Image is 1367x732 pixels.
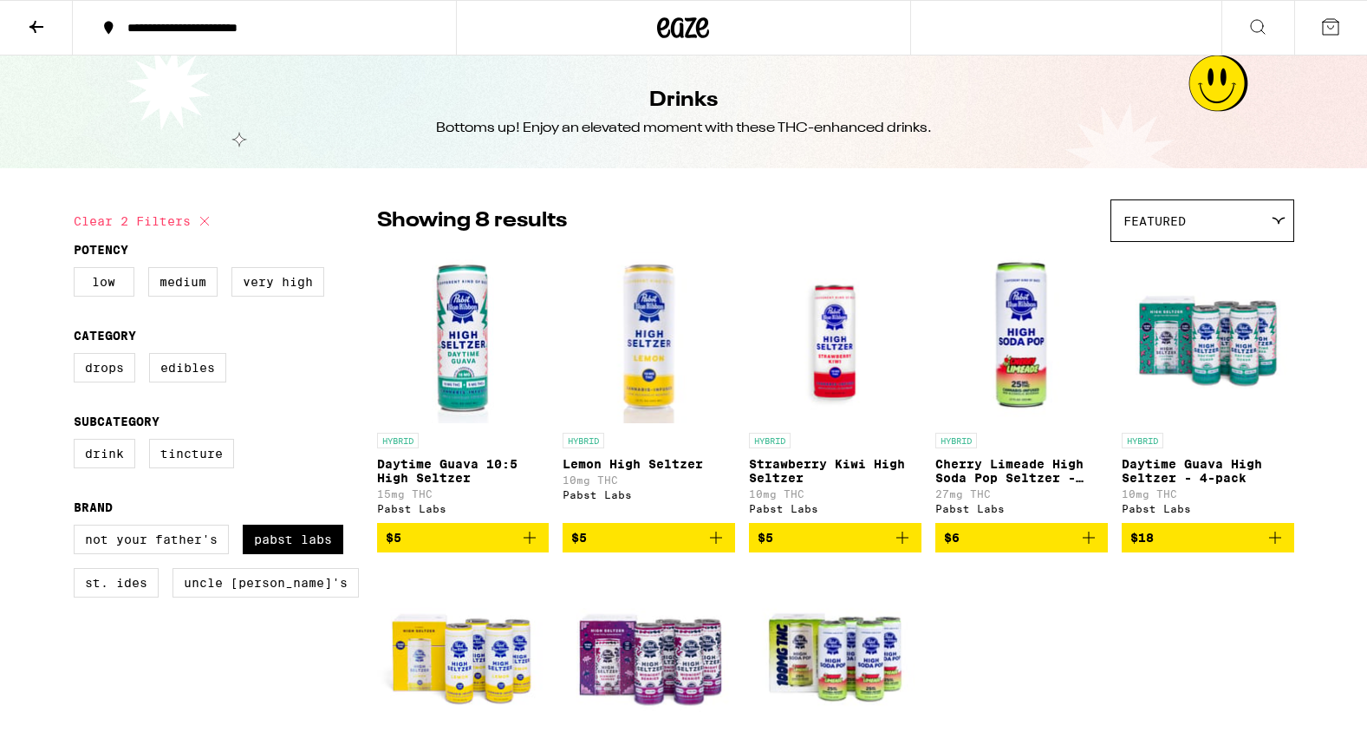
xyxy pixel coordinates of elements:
[935,251,1108,424] img: Pabst Labs - Cherry Limeade High Soda Pop Seltzer - 25mg
[74,415,159,428] legend: Subcategory
[1122,503,1294,514] div: Pabst Labs
[74,500,113,514] legend: Brand
[1123,214,1186,228] span: Featured
[1122,523,1294,552] button: Add to bag
[231,267,324,297] label: Very High
[74,568,159,598] label: St. Ides
[148,267,218,297] label: Medium
[935,488,1108,500] p: 27mg THC
[173,568,359,598] label: Uncle [PERSON_NAME]'s
[571,531,587,545] span: $5
[758,531,773,545] span: $5
[749,488,921,500] p: 10mg THC
[935,503,1108,514] div: Pabst Labs
[377,523,550,552] button: Add to bag
[563,433,604,448] p: HYBRID
[377,251,550,523] a: Open page for Daytime Guava 10:5 High Seltzer from Pabst Labs
[386,531,401,545] span: $5
[935,457,1108,485] p: Cherry Limeade High Soda Pop Seltzer - 25mg
[935,523,1108,552] button: Add to bag
[377,488,550,500] p: 15mg THC
[563,457,735,471] p: Lemon High Seltzer
[74,353,135,382] label: Drops
[1130,531,1154,545] span: $18
[377,251,550,424] img: Pabst Labs - Daytime Guava 10:5 High Seltzer
[1122,457,1294,485] p: Daytime Guava High Seltzer - 4-pack
[563,523,735,552] button: Add to bag
[563,251,735,424] img: Pabst Labs - Lemon High Seltzer
[649,86,718,115] h1: Drinks
[1122,251,1294,424] img: Pabst Labs - Daytime Guava High Seltzer - 4-pack
[1122,251,1294,523] a: Open page for Daytime Guava High Seltzer - 4-pack from Pabst Labs
[377,457,550,485] p: Daytime Guava 10:5 High Seltzer
[749,503,921,514] div: Pabst Labs
[74,243,128,257] legend: Potency
[563,489,735,500] div: Pabst Labs
[749,523,921,552] button: Add to bag
[563,474,735,486] p: 10mg THC
[74,199,215,243] button: Clear 2 filters
[749,251,921,424] img: Pabst Labs - Strawberry Kiwi High Seltzer
[74,439,135,468] label: Drink
[749,433,791,448] p: HYBRID
[149,353,226,382] label: Edibles
[149,439,234,468] label: Tincture
[749,251,921,523] a: Open page for Strawberry Kiwi High Seltzer from Pabst Labs
[1122,488,1294,500] p: 10mg THC
[74,525,229,554] label: Not Your Father's
[935,251,1108,523] a: Open page for Cherry Limeade High Soda Pop Seltzer - 25mg from Pabst Labs
[749,457,921,485] p: Strawberry Kiwi High Seltzer
[377,503,550,514] div: Pabst Labs
[935,433,977,448] p: HYBRID
[74,267,134,297] label: Low
[944,531,960,545] span: $6
[1122,433,1163,448] p: HYBRID
[74,329,136,343] legend: Category
[377,206,567,236] p: Showing 8 results
[436,119,932,138] div: Bottoms up! Enjoy an elevated moment with these THC-enhanced drinks.
[563,251,735,523] a: Open page for Lemon High Seltzer from Pabst Labs
[377,433,419,448] p: HYBRID
[243,525,343,554] label: Pabst Labs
